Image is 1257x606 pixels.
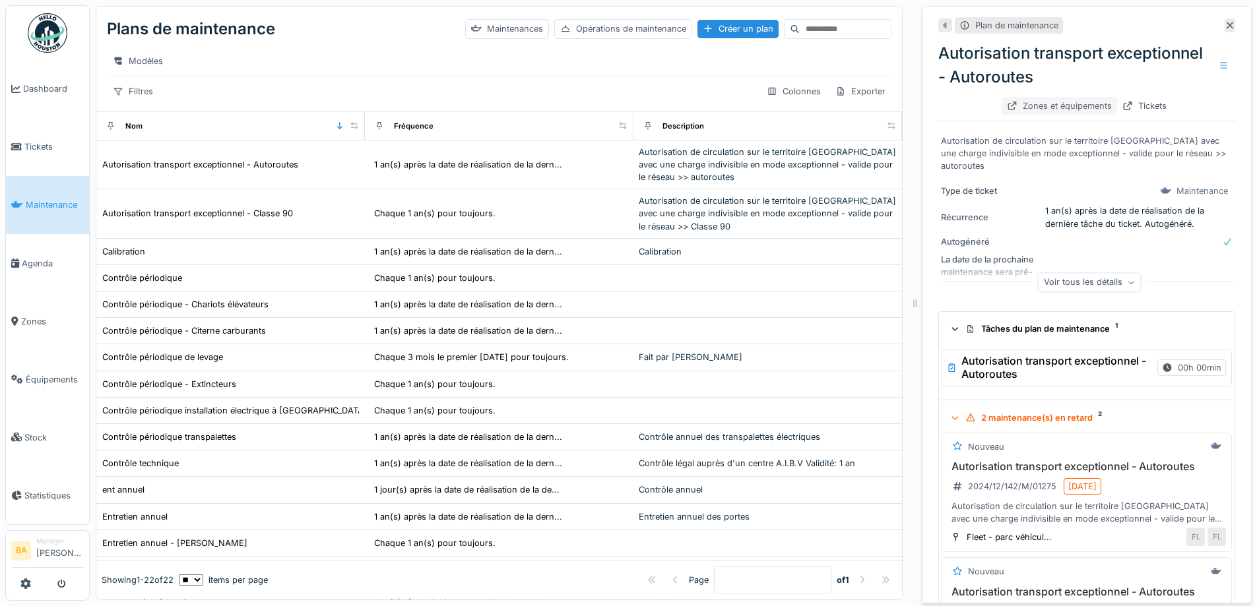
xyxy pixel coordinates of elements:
div: Modèles [107,51,169,71]
div: ent annuel [102,483,145,496]
div: 2 maintenance(s) en retard [965,411,1219,424]
div: Description [662,121,704,132]
div: Opérations de maintenance [554,19,692,38]
span: Agenda [22,257,84,270]
div: Tâches du plan de maintenance [965,322,1219,335]
div: 1 an(s) après la date de réalisation de la dern... [374,431,562,443]
span: Statistiques [24,489,84,502]
div: Contrôle annuel [639,483,897,496]
div: 00h 00min [1178,361,1221,374]
li: [PERSON_NAME] [36,536,84,564]
div: Fréquence [394,121,434,132]
img: Badge_color-CXgf-gQk.svg [28,13,67,53]
a: BA Manager[PERSON_NAME] [11,536,84,568]
div: FL [1208,528,1226,546]
div: 1 an(s) après la date de réalisation de la dern... [374,245,562,258]
span: Stock [24,431,84,444]
div: Autorisation de circulation sur le territoire [GEOGRAPHIC_DATA] avec une charge indivisible en mo... [941,135,1233,173]
div: Autorisation de circulation sur le territoire [GEOGRAPHIC_DATA] avec une charge indivisible en mo... [948,500,1226,525]
div: 2024/12/142/M/01275 [968,480,1056,493]
div: Autogénéré [941,235,1040,248]
div: Zones et équipements [1002,97,1117,115]
div: Autorisation de circulation sur le territoire [GEOGRAPHIC_DATA] avec une charge indivisible en mo... [639,195,897,233]
div: Calibration [102,245,145,258]
div: Contrôle périodique - Extincteurs [102,378,236,390]
a: Tickets [6,118,89,176]
div: Entretien annuel - [PERSON_NAME] [102,537,247,549]
div: Chaque 1 an(s) pour toujours. [374,272,496,284]
div: Entretien annuel [102,510,168,523]
div: Nouveau [968,440,1004,453]
div: items per page [179,574,268,586]
summary: Tâches du plan de maintenance1 [944,317,1229,342]
span: Équipements [26,373,84,386]
div: Autorisation transport exceptionnel - Autoroutes [938,42,1235,89]
div: Chaque 1 an(s) pour toujours. [374,378,496,390]
div: 1 jour(s) après la date de réalisation de la de... [374,483,560,496]
div: 1 an(s) après la date de réalisation de la dern... [374,158,562,171]
div: Contrôle périodique [102,272,182,284]
span: Maintenance [26,198,84,211]
h3: Autorisation transport exceptionnel - Autoroutes [961,355,1152,380]
div: Contrôle périodique de levage [102,351,223,363]
div: Maintenances [465,19,549,38]
div: Autorisation de circulation sur le territoire [GEOGRAPHIC_DATA] avec une charge indivisible en mo... [639,146,897,184]
a: Équipements [6,350,89,408]
a: Stock [6,408,89,466]
div: 1 an(s) après la date de réalisation de la dern... [374,298,562,311]
strong: of 1 [837,574,849,586]
li: BA [11,541,31,561]
div: Contrôle périodique - Chariots élévateurs [102,298,269,311]
div: Showing 1 - 22 of 22 [102,574,174,586]
div: 1 an(s) après la date de réalisation de la dern... [374,324,562,337]
div: Fait par [PERSON_NAME] [639,351,897,363]
div: Autorisation transport exceptionnel - Classe 90 [102,207,293,220]
a: Agenda [6,234,89,292]
div: Fleet - parc véhicul... [967,531,1052,543]
div: Contrôle périodique transpalettes [102,431,236,443]
a: Zones [6,292,89,350]
div: Nouveau [968,565,1004,578]
div: Calibration [639,245,897,258]
div: Filtres [107,82,159,101]
div: Type de ticket [941,185,1040,197]
div: Contrôle légal auprès d'un centre A.I.B.V Validité: 1 an [639,457,897,470]
a: Statistiques [6,466,89,524]
div: Voir tous les détails [1038,273,1142,292]
div: Créer un plan [697,20,779,38]
div: Plans de maintenance [107,12,275,46]
span: Dashboard [23,82,84,95]
div: Récurrence [941,211,1040,224]
a: Dashboard [6,60,89,118]
div: Chaque 1 an(s) pour toujours. [374,207,496,220]
div: Manager [36,536,84,546]
h3: Autorisation transport exceptionnel - Autoroutes [948,586,1226,598]
span: Tickets [24,140,84,153]
div: 1 an(s) après la date de réalisation de la dernière tâche du ticket. Autogénéré. [1045,204,1233,229]
div: Page [689,574,709,586]
div: Chaque 1 an(s) pour toujours. [374,404,496,417]
div: Contrôle périodique installation électrique à [GEOGRAPHIC_DATA] [102,404,367,417]
div: Nom [125,121,143,132]
a: Maintenance [6,176,89,234]
div: Contrôle périodique - Citerne carburants [102,324,266,337]
div: Tickets [1117,97,1172,115]
span: Zones [21,315,84,328]
summary: 2 maintenance(s) en retard2 [944,406,1229,430]
div: Autorisation transport exceptionnel - Autoroutes [102,158,298,171]
div: Contrôle technique [102,457,179,470]
div: Exporter [829,82,891,101]
div: Chaque 3 mois le premier [DATE] pour toujours. [374,351,569,363]
div: Entretien annuel des portes [639,510,897,523]
div: Colonnes [761,82,827,101]
div: 1 an(s) après la date de réalisation de la dern... [374,457,562,470]
div: [DATE] [1068,480,1097,493]
h3: Autorisation transport exceptionnel - Autoroutes [948,460,1226,473]
div: La date de la prochaine maintenance sera pré-remplie dans le formulaire de clôture du rapport [941,253,1040,317]
div: FL [1186,528,1205,546]
div: Plan de maintenance [975,19,1058,32]
div: Chaque 1 an(s) pour toujours. [374,537,496,549]
div: Maintenance [1176,185,1228,197]
div: Contrôle annuel des transpalettes électriques [639,431,897,443]
div: 1 an(s) après la date de réalisation de la dern... [374,510,562,523]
